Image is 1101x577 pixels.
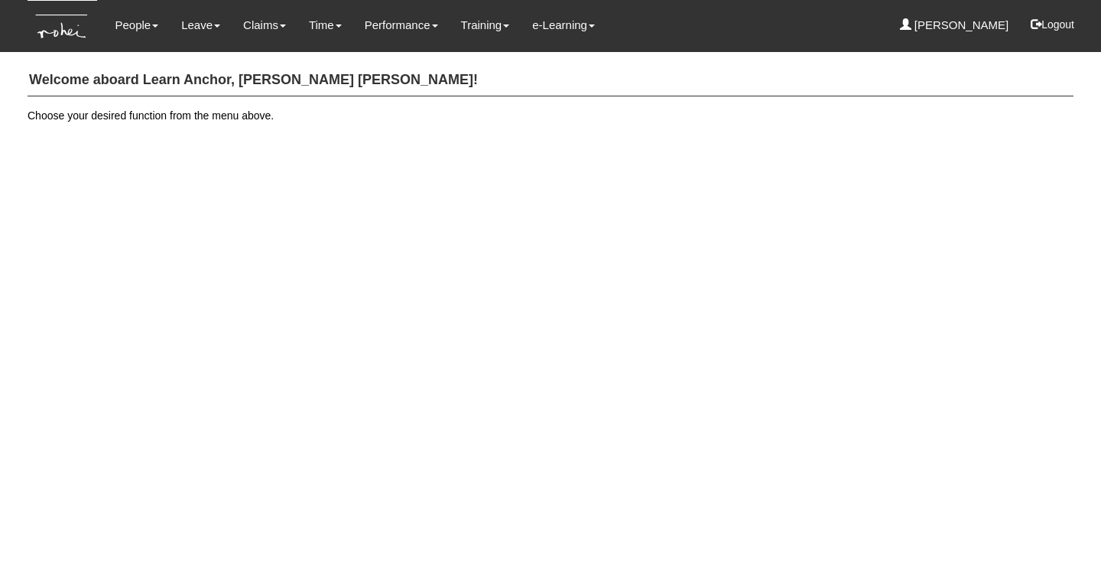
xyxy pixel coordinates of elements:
iframe: chat widget [1037,516,1086,562]
a: Training [461,8,510,43]
a: Performance [365,8,438,43]
a: People [115,8,158,43]
a: Time [309,8,342,43]
p: Choose your desired function from the menu above. [28,108,1073,123]
button: Logout [1020,6,1085,43]
a: Leave [181,8,220,43]
a: Claims [243,8,286,43]
img: KTs7HI1dOZG7tu7pUkOpGGQAiEQAiEQAj0IhBB1wtXDg6BEAiBEAiBEAiB4RGIoBtemSRFIRACIRACIRACIdCLQARdL1w5OAR... [28,1,97,52]
h4: Welcome aboard Learn Anchor, [PERSON_NAME] [PERSON_NAME]! [28,65,1073,96]
a: e-Learning [532,8,595,43]
a: [PERSON_NAME] [900,8,1009,43]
